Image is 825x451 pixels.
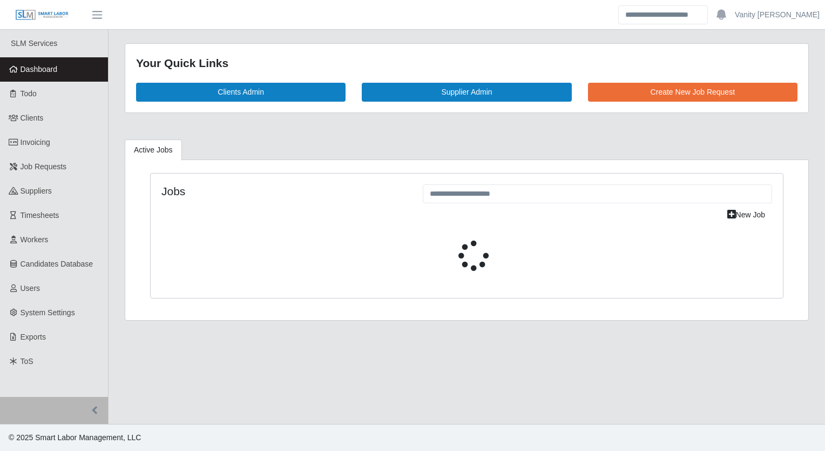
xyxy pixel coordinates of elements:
a: Active Jobs [125,140,182,161]
a: Supplier Admin [362,83,571,102]
span: SLM Services [11,39,57,48]
div: Your Quick Links [136,55,797,72]
span: ToS [21,357,33,366]
input: Search [618,5,708,24]
span: Todo [21,89,37,98]
a: Vanity [PERSON_NAME] [735,9,820,21]
span: Workers [21,235,49,244]
span: Candidates Database [21,260,93,268]
span: Timesheets [21,211,59,220]
span: Dashboard [21,65,58,74]
h4: Jobs [161,184,407,198]
span: Clients [21,114,44,122]
img: SLM Logo [15,9,69,21]
span: Job Requests [21,162,67,171]
span: Exports [21,333,46,341]
a: Clients Admin [136,83,346,102]
span: Users [21,284,40,293]
span: Suppliers [21,187,52,195]
span: © 2025 Smart Labor Management, LLC [9,433,141,442]
a: Create New Job Request [588,83,797,102]
a: New Job [720,205,772,224]
span: Invoicing [21,138,50,147]
span: System Settings [21,308,75,317]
